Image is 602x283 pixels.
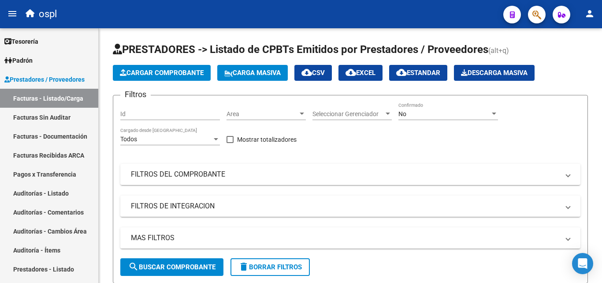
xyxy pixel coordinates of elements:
mat-expansion-panel-header: FILTROS DEL COMPROBANTE [120,164,580,185]
mat-icon: person [584,8,595,19]
button: Cargar Comprobante [113,65,211,81]
button: Descarga Masiva [454,65,535,81]
span: Todos [120,136,137,143]
button: EXCEL [338,65,383,81]
span: PRESTADORES -> Listado de CPBTs Emitidos por Prestadores / Proveedores [113,43,488,56]
app-download-masive: Descarga masiva de comprobantes (adjuntos) [454,65,535,81]
mat-expansion-panel-header: FILTROS DE INTEGRACION [120,196,580,217]
span: Seleccionar Gerenciador [312,110,384,118]
span: Descarga Masiva [461,69,528,77]
button: Estandar [389,65,447,81]
h3: Filtros [120,88,151,101]
button: Borrar Filtros [230,258,310,276]
button: Carga Masiva [217,65,288,81]
mat-icon: search [128,261,139,272]
span: Carga Masiva [224,69,281,77]
span: Tesorería [4,37,38,46]
mat-panel-title: MAS FILTROS [131,233,559,243]
span: No [398,110,406,117]
span: ospl [39,4,57,24]
mat-icon: delete [238,261,249,272]
span: Prestadores / Proveedores [4,75,85,84]
span: CSV [301,69,325,77]
mat-panel-title: FILTROS DEL COMPROBANTE [131,170,559,179]
span: (alt+q) [488,46,509,55]
mat-icon: cloud_download [301,67,312,78]
mat-icon: cloud_download [346,67,356,78]
span: Buscar Comprobante [128,263,216,271]
span: Area [227,110,298,118]
div: Open Intercom Messenger [572,253,593,274]
span: Estandar [396,69,440,77]
span: EXCEL [346,69,375,77]
span: Borrar Filtros [238,263,302,271]
span: Padrón [4,56,33,65]
mat-icon: cloud_download [396,67,407,78]
button: CSV [294,65,332,81]
span: Cargar Comprobante [120,69,204,77]
span: Mostrar totalizadores [237,134,297,145]
mat-icon: menu [7,8,18,19]
mat-panel-title: FILTROS DE INTEGRACION [131,201,559,211]
button: Buscar Comprobante [120,258,223,276]
mat-expansion-panel-header: MAS FILTROS [120,227,580,249]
